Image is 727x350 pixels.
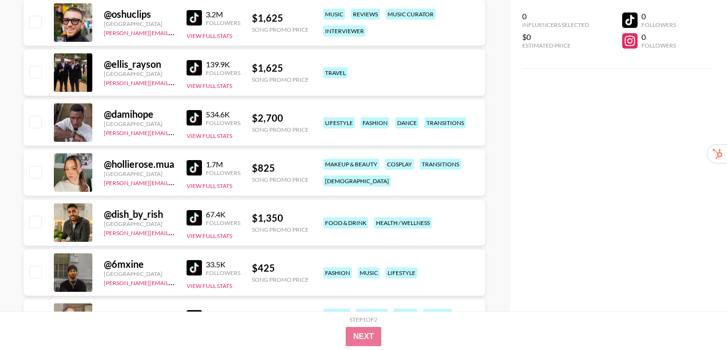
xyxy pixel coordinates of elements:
div: music [323,9,345,20]
img: TikTok [187,110,202,125]
div: [GEOGRAPHIC_DATA] [104,120,175,127]
div: Followers [206,119,240,126]
div: Song Promo Price [252,226,309,233]
div: 67.4K [206,210,240,219]
div: lifestyle [386,267,417,278]
div: 139.9K [206,60,240,69]
div: lipsync [323,309,350,320]
div: interviewer [323,25,366,37]
a: [PERSON_NAME][EMAIL_ADDRESS][DOMAIN_NAME] [104,277,246,287]
a: [PERSON_NAME][EMAIL_ADDRESS][DOMAIN_NAME] [104,27,246,37]
div: $ 425 [252,262,309,274]
div: $ 825 [252,162,309,174]
div: $ 1,625 [252,12,309,24]
div: lifestyle [323,117,355,128]
div: food & drink [323,217,368,228]
div: @ oshuclips [104,8,175,20]
div: Followers [206,269,240,276]
div: dance [395,117,419,128]
img: TikTok [187,60,202,75]
div: 189.7K [206,310,240,319]
div: transitions [420,159,461,170]
div: health / wellness [374,217,432,228]
img: TikTok [187,10,202,25]
div: reviews [351,9,380,20]
a: [PERSON_NAME][EMAIL_ADDRESS][DOMAIN_NAME] [104,227,246,237]
div: travel [323,67,348,78]
div: [GEOGRAPHIC_DATA] [104,70,175,77]
div: Estimated Price [522,42,589,49]
button: View Full Stats [187,32,232,39]
div: Influencers Selected [522,21,589,28]
div: music curator [386,9,436,20]
div: $0 [522,32,589,42]
div: $ 1,350 [252,212,309,224]
button: View Full Stats [187,232,232,239]
button: View Full Stats [187,282,232,289]
img: TikTok [187,260,202,275]
div: Followers [641,42,676,49]
div: [GEOGRAPHIC_DATA] [104,220,175,227]
a: [PERSON_NAME][EMAIL_ADDRESS][DOMAIN_NAME] [104,127,246,137]
div: fashion [361,117,389,128]
div: @ 6mxine [104,258,175,270]
div: 0 [641,12,676,21]
div: Followers [206,19,240,26]
div: transitions [425,117,466,128]
div: 3.2M [206,10,240,19]
div: @ damihope [104,108,175,120]
div: $ 1,625 [252,62,309,74]
button: View Full Stats [187,82,232,89]
div: Followers [206,219,240,226]
div: 0 [641,32,676,42]
div: cosplay [385,159,414,170]
button: View Full Stats [187,182,232,189]
div: fashion [323,267,352,278]
div: fashion [423,309,452,320]
div: family [393,309,417,320]
div: Song Promo Price [252,276,309,283]
div: lifestyle [356,309,388,320]
div: 534.6K [206,110,240,119]
div: @ hollierose.mua [104,158,175,170]
a: [PERSON_NAME][EMAIL_ADDRESS][DOMAIN_NAME] [104,177,246,187]
div: Followers [206,69,240,76]
div: [DEMOGRAPHIC_DATA] [323,175,391,187]
div: [GEOGRAPHIC_DATA] [104,270,175,277]
img: TikTok [187,310,202,325]
div: [GEOGRAPHIC_DATA] [104,170,175,177]
img: TikTok [187,160,202,175]
div: Followers [206,169,240,176]
div: 1.7M [206,160,240,169]
div: $ 2,700 [252,112,309,124]
button: View Full Stats [187,132,232,139]
div: Song Promo Price [252,76,309,83]
div: Song Promo Price [252,126,309,133]
a: [PERSON_NAME][EMAIL_ADDRESS][DOMAIN_NAME] [104,77,246,87]
div: Song Promo Price [252,26,309,33]
div: Followers [641,21,676,28]
div: 0 [522,12,589,21]
iframe: Drift Widget Chat Controller [679,302,715,338]
div: Step 1 of 2 [350,316,377,323]
button: Next [346,327,382,346]
div: [GEOGRAPHIC_DATA] [104,20,175,27]
div: Song Promo Price [252,176,309,183]
div: @ ellis_rayson [104,58,175,70]
div: @ dish_by_rish [104,208,175,220]
div: music [358,267,380,278]
img: TikTok [187,210,202,225]
div: 33.5K [206,260,240,269]
div: makeup & beauty [323,159,379,170]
